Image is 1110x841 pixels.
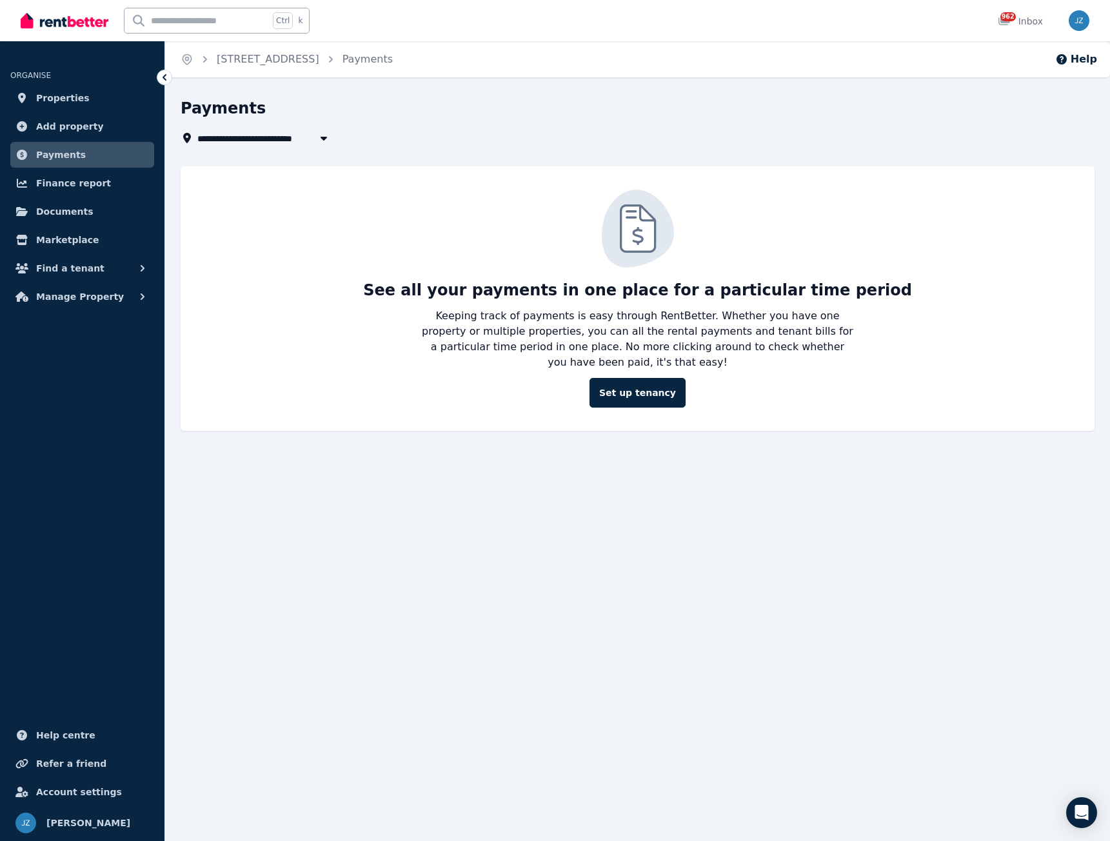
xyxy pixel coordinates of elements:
[10,85,154,111] a: Properties
[1066,797,1097,828] div: Open Intercom Messenger
[10,751,154,777] a: Refer a friend
[590,378,686,408] a: Set up tenancy
[46,815,130,831] span: [PERSON_NAME]
[36,784,122,800] span: Account settings
[36,119,104,134] span: Add property
[15,813,36,833] img: Jing Zhao
[36,261,104,276] span: Find a tenant
[36,204,94,219] span: Documents
[10,71,51,80] span: ORGANISE
[36,90,90,106] span: Properties
[1055,52,1097,67] button: Help
[165,41,408,77] nav: Breadcrumb
[602,190,674,268] img: Tenant Checks
[1000,12,1016,21] span: 962
[36,175,111,191] span: Finance report
[998,15,1043,28] div: Inbox
[273,12,293,29] span: Ctrl
[1069,10,1089,31] img: Jing Zhao
[10,255,154,281] button: Find a tenant
[36,232,99,248] span: Marketplace
[10,114,154,139] a: Add property
[217,53,319,65] a: [STREET_ADDRESS]
[10,199,154,224] a: Documents
[181,98,266,119] h1: Payments
[342,53,393,65] a: Payments
[421,308,855,370] p: Keeping track of payments is easy through RentBetter. Whether you have one property or multiple p...
[10,170,154,196] a: Finance report
[10,779,154,805] a: Account settings
[10,284,154,310] button: Manage Property
[10,142,154,168] a: Payments
[363,280,912,301] p: See all your payments in one place for a particular time period
[10,722,154,748] a: Help centre
[36,289,124,304] span: Manage Property
[10,227,154,253] a: Marketplace
[36,727,95,743] span: Help centre
[298,15,302,26] span: k
[36,147,86,163] span: Payments
[21,11,108,30] img: RentBetter
[36,756,106,771] span: Refer a friend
